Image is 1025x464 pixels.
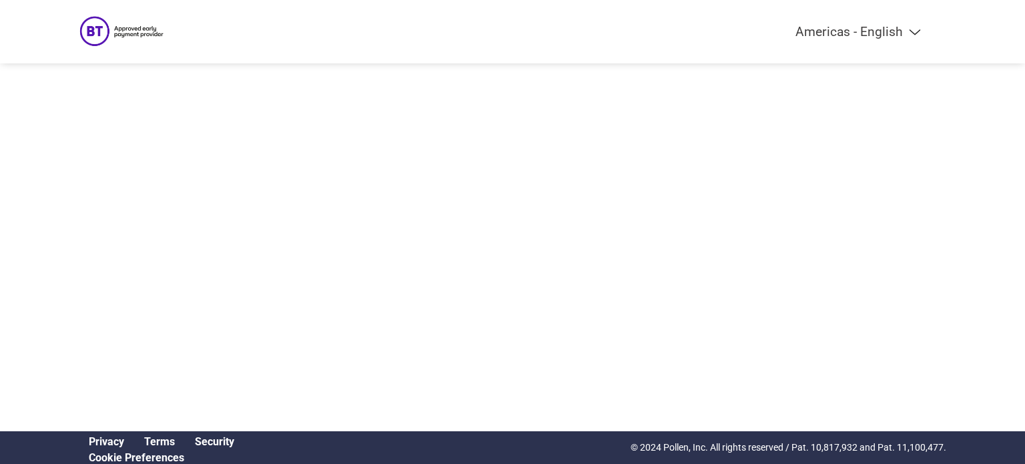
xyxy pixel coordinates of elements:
[195,435,234,448] a: Security
[89,435,124,448] a: Privacy
[79,13,169,50] img: BT
[89,451,184,464] a: Cookie Preferences, opens a dedicated popup modal window
[79,451,244,464] div: Open Cookie Preferences Modal
[631,441,946,455] p: © 2024 Pollen, Inc. All rights reserved / Pat. 10,817,932 and Pat. 11,100,477.
[144,435,175,448] a: Terms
